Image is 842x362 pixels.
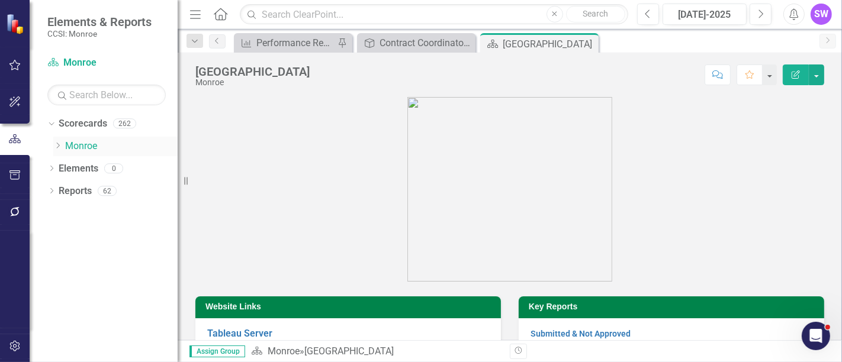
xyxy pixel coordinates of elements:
button: [DATE]-2025 [663,4,747,25]
a: Performance Report [237,35,335,50]
div: Performance Report [256,35,335,50]
input: Search ClearPoint... [240,4,628,25]
img: ClearPoint Strategy [6,14,27,34]
iframe: Intercom live chat [802,322,830,350]
div: [GEOGRAPHIC_DATA] [195,65,310,78]
a: Submitted & Not Approved [531,329,631,338]
a: Tableau Server [207,328,272,339]
a: Elements [59,162,98,176]
img: OMH%20Logo_Green%202024%20Stacked.png [407,97,612,282]
div: 0 [104,163,123,173]
button: Search [566,6,625,22]
button: SW [811,4,832,25]
a: Scorecards [59,117,107,131]
div: Monroe [195,78,310,87]
span: Assign Group [189,345,245,357]
div: 262 [113,119,136,129]
span: Elements & Reports [47,15,152,29]
div: [DATE]-2025 [667,8,743,22]
a: Monroe [268,345,300,357]
h3: Key Reports [529,302,818,311]
a: Reports [59,185,92,198]
div: Contract Coordinator Review [380,35,473,50]
div: [GEOGRAPHIC_DATA] [304,345,394,357]
a: Monroe [47,56,166,70]
div: » [251,345,501,358]
a: Contract Coordinator Review [360,35,473,50]
div: 62 [98,186,117,196]
small: CCSI: Monroe [47,29,152,38]
input: Search Below... [47,85,166,105]
h3: Website Links [205,302,495,311]
div: [GEOGRAPHIC_DATA] [503,37,596,51]
a: Monroe [65,140,178,153]
span: Search [583,9,608,18]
